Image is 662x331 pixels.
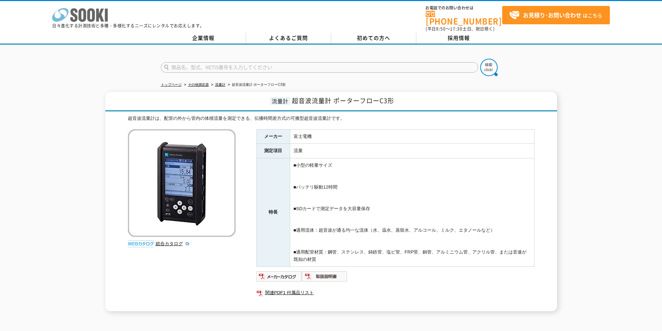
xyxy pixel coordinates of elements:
a: その他測定器 [188,83,209,86]
a: メーカーカタログ [256,276,302,281]
span: 8:50 [436,26,446,32]
span: 17:30 [450,26,463,32]
a: 流量計 [215,83,226,86]
a: トップページ [161,83,182,86]
div: 超音波流量計は、配管の外から管内の体積流量を測定できる、伝播時間差方式の可搬型超音波流量計です。 [128,115,534,122]
th: 測定項目 [256,144,290,158]
td: ■小型の軽量サイズ ■バッテリ駆動12時間 ■SDカードで測定データを大容量保存 ■適用流体：超音波が通る均一な流体（水、温水、蒸留水、アルコール、ミルク、エタノールなど） ■適用配管材質：鋼管... [290,158,534,267]
a: 企業情報 [161,33,246,43]
span: (平日 ～ 土日、祝日除く) [426,26,495,32]
a: 採用情報 [416,33,501,43]
span: 流量計 [270,97,290,105]
span: 超音波流量計 ポーターフローC3形 [292,96,394,105]
a: 初めての方へ [331,33,416,43]
input: 商品名、型式、NETIS番号を入力してください [161,62,478,73]
strong: お見積り･お問い合わせ [523,11,581,19]
td: 富士電機 [290,129,534,144]
img: 超音波流量計 ポーターフローC3形 [128,129,236,237]
span: お電話でのお問い合わせは [426,6,502,10]
span: はこちら [509,10,602,20]
a: よくあるご質問 [246,33,331,43]
a: 総合カタログ [156,241,190,246]
th: メーカー [256,129,290,144]
a: 関連PDF1 付属品リスト [256,288,534,297]
img: btn_search.png [480,59,498,76]
li: 超音波流量計 ポーターフローC3形 [227,81,286,89]
span: 初めての方へ [357,34,390,42]
th: 特長 [256,158,290,267]
a: [PHONE_NUMBER] [426,11,502,25]
img: 取扱説明書 [302,271,348,282]
a: 取扱説明書 [302,276,348,281]
a: お見積り･お問い合わせはこちら [502,6,610,24]
td: 流量 [290,144,534,158]
img: webカタログ [128,240,154,247]
p: 日々進化する計測技術と多種・多様化するニーズにレンタルでお応えします。 [52,24,204,28]
img: メーカーカタログ [256,271,302,282]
